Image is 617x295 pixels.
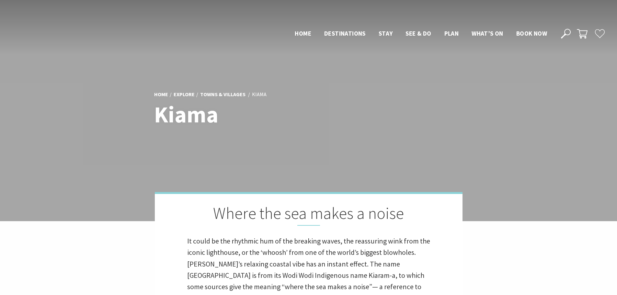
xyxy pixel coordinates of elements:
[516,29,547,37] span: Book now
[174,91,195,98] a: Explore
[379,29,393,37] span: Stay
[324,29,366,37] span: Destinations
[252,90,267,99] li: Kiama
[288,28,554,39] nav: Main Menu
[444,29,459,37] span: Plan
[154,102,337,127] h1: Kiama
[406,29,431,37] span: See & Do
[200,91,246,98] a: Towns & Villages
[472,29,503,37] span: What’s On
[187,204,430,226] h2: Where the sea makes a noise
[154,91,168,98] a: Home
[295,29,311,37] span: Home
